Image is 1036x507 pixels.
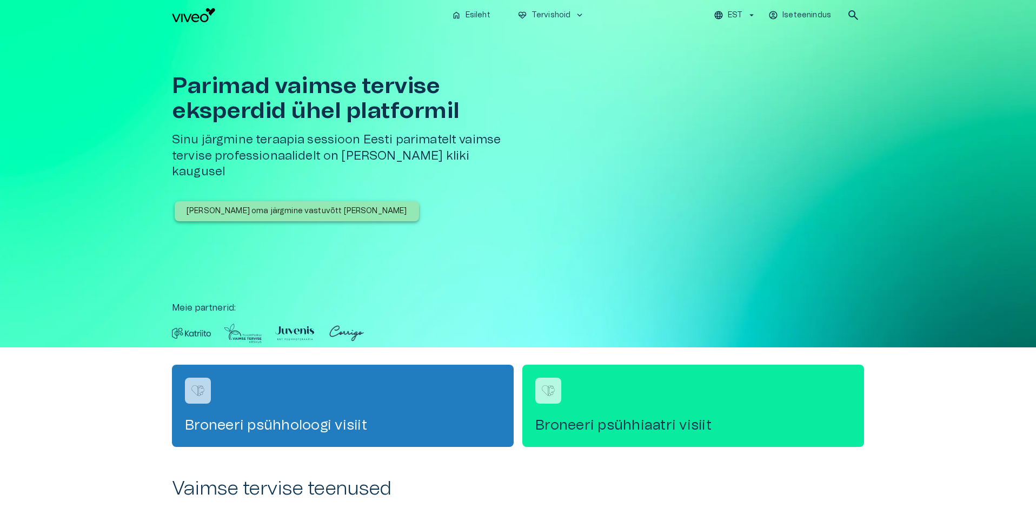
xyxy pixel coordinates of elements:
p: [PERSON_NAME] oma järgmine vastuvõtt [PERSON_NAME] [187,206,407,217]
p: EST [728,10,742,21]
h4: Broneeri psühhiaatri visiit [535,417,851,434]
a: Navigate to homepage [172,8,443,22]
a: Navigate to service booking [522,365,864,447]
button: EST [712,8,758,23]
p: Esileht [466,10,490,21]
p: Tervishoid [532,10,571,21]
button: open search modal [842,4,864,26]
h2: Vaimse tervise teenused [172,477,864,501]
button: [PERSON_NAME] oma järgmine vastuvõtt [PERSON_NAME] [175,201,419,221]
a: Navigate to service booking [172,365,514,447]
span: ecg_heart [517,10,527,20]
h5: Sinu järgmine teraapia sessioon Eesti parimatelt vaimse tervise professionaalidelt on [PERSON_NAM... [172,132,522,180]
img: Broneeri psühhiaatri visiit logo [540,383,556,399]
span: search [847,9,860,22]
h1: Parimad vaimse tervise eksperdid ühel platformil [172,74,522,123]
img: Broneeri psühholoogi visiit logo [190,383,206,399]
img: Partner logo [172,323,211,344]
p: Iseteenindus [782,10,831,21]
button: Iseteenindus [767,8,834,23]
span: keyboard_arrow_down [575,10,585,20]
p: Meie partnerid : [172,301,864,314]
button: ecg_heartTervishoidkeyboard_arrow_down [513,8,589,23]
span: home [451,10,461,20]
img: Viveo logo [172,8,215,22]
button: homeEsileht [447,8,496,23]
img: Partner logo [224,323,262,344]
img: Partner logo [327,323,366,344]
h4: Broneeri psühholoogi visiit [185,417,501,434]
img: Partner logo [275,323,314,344]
